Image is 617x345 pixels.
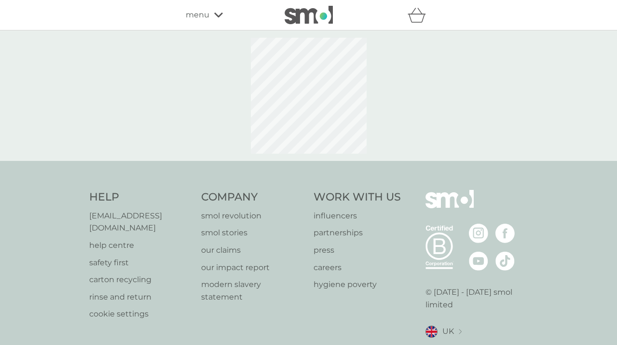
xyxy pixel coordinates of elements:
[89,291,192,303] a: rinse and return
[495,224,515,243] img: visit the smol Facebook page
[186,9,209,21] span: menu
[89,210,192,234] a: [EMAIL_ADDRESS][DOMAIN_NAME]
[442,325,454,338] span: UK
[89,308,192,320] a: cookie settings
[201,278,304,303] a: modern slavery statement
[314,210,401,222] a: influencers
[314,190,401,205] h4: Work With Us
[89,257,192,269] a: safety first
[314,261,401,274] a: careers
[201,210,304,222] a: smol revolution
[314,278,401,291] a: hygiene poverty
[469,224,488,243] img: visit the smol Instagram page
[89,190,192,205] h4: Help
[469,251,488,271] img: visit the smol Youtube page
[314,227,401,239] a: partnerships
[201,227,304,239] a: smol stories
[201,190,304,205] h4: Company
[425,326,438,338] img: UK flag
[314,244,401,257] a: press
[201,244,304,257] a: our claims
[89,273,192,286] a: carton recycling
[459,329,462,334] img: select a new location
[285,6,333,24] img: smol
[201,261,304,274] a: our impact report
[408,5,432,25] div: basket
[425,190,474,223] img: smol
[495,251,515,271] img: visit the smol Tiktok page
[425,286,528,311] p: © [DATE] - [DATE] smol limited
[89,239,192,252] a: help centre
